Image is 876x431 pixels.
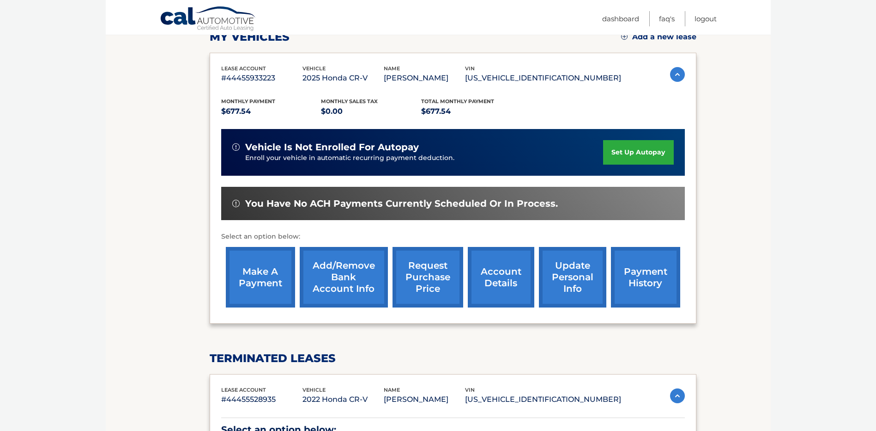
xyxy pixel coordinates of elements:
a: Dashboard [602,11,639,26]
h2: my vehicles [210,30,290,44]
p: $0.00 [321,105,421,118]
a: Add a new lease [621,32,696,42]
span: name [384,65,400,72]
a: account details [468,247,534,308]
span: vin [465,387,475,393]
p: Select an option below: [221,231,685,242]
span: lease account [221,65,266,72]
span: Total Monthly Payment [421,98,494,105]
a: Logout [695,11,717,26]
img: add.svg [621,33,628,40]
p: [PERSON_NAME] [384,72,465,85]
p: Enroll your vehicle in automatic recurring payment deduction. [245,153,604,163]
a: payment history [611,247,680,308]
p: 2022 Honda CR-V [302,393,384,406]
span: Monthly sales Tax [321,98,378,105]
p: #44455933223 [221,72,302,85]
span: vin [465,65,475,72]
span: Monthly Payment [221,98,275,105]
img: alert-white.svg [232,200,240,207]
img: accordion-active.svg [670,67,685,82]
span: vehicle is not enrolled for autopay [245,142,419,153]
p: [US_VEHICLE_IDENTIFICATION_NUMBER] [465,393,621,406]
a: update personal info [539,247,606,308]
a: Cal Automotive [160,6,257,33]
span: vehicle [302,387,326,393]
span: You have no ACH payments currently scheduled or in process. [245,198,558,209]
h2: terminated leases [210,351,696,365]
a: FAQ's [659,11,675,26]
span: vehicle [302,65,326,72]
p: $677.54 [421,105,521,118]
a: request purchase price [393,247,463,308]
p: 2025 Honda CR-V [302,72,384,85]
p: [PERSON_NAME] [384,393,465,406]
a: Add/Remove bank account info [300,247,388,308]
img: accordion-active.svg [670,388,685,403]
img: alert-white.svg [232,143,240,151]
p: $677.54 [221,105,321,118]
p: #44455528935 [221,393,302,406]
a: make a payment [226,247,295,308]
span: lease account [221,387,266,393]
a: set up autopay [603,140,673,165]
p: [US_VEHICLE_IDENTIFICATION_NUMBER] [465,72,621,85]
span: name [384,387,400,393]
